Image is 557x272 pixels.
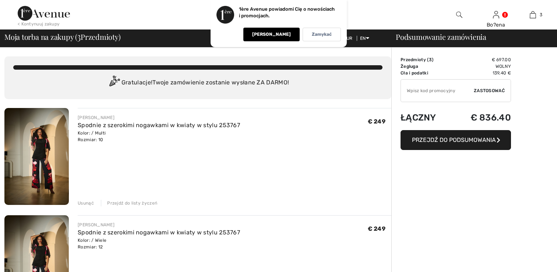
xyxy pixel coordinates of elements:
[474,87,505,94] span: Zastosować
[78,229,240,236] a: Spodnie z szerokimi nogawkami w kwiaty w stylu 253767
[452,56,511,63] td: € 697.00
[401,130,511,150] button: Przejdź do podsumowania
[4,108,69,205] img: Spodnie z szerokimi nogawkami w kwiaty w stylu 253767
[478,21,514,29] div: Bo?ena
[493,10,499,19] img: Moje informacje
[368,225,386,232] span: € 249
[401,56,452,63] td: )
[312,32,332,37] p: Zamykać
[78,222,240,228] div: [PERSON_NAME]
[78,200,94,206] div: Usunąć
[81,32,121,42] font: Przedmioty)
[412,136,496,143] span: Przejdź do podsumowania
[515,10,551,19] a: 3
[78,130,106,142] font: Kolor: / Multi Rozmiar: 10
[121,79,289,86] font: Gratulacje! Twoje zamówienie zostanie wysłane ZA DARMO!
[78,114,240,121] div: [PERSON_NAME]
[360,36,366,41] font: EN
[493,11,499,18] a: Sign In
[429,57,432,62] span: 3
[452,63,511,70] td: Wolny
[452,105,511,130] td: € 836.40
[401,105,452,130] td: Łączny
[530,10,536,19] img: Moja torba
[78,122,240,129] a: Spodnie z szerokimi nogawkami w kwiaty w stylu 253767
[18,21,60,27] div: < Kontynuuj zakupy
[107,76,121,90] img: Congratulation2.svg
[456,10,462,19] img: Szukaj w witrynie
[368,118,386,125] span: € 249
[18,6,70,21] img: Aleja 1ère
[540,11,542,18] span: 3
[401,80,474,102] input: Promo code
[239,6,335,18] p: 1ère Avenue powiadomi Cię o nowościach i promocjach.
[452,70,511,76] td: 139,40 €
[101,200,157,206] div: Przejdź do listy życzeń
[387,33,553,41] div: Podsumowanie zamówienia
[4,32,77,42] font: Moja torba na zakupy (
[78,238,106,250] font: Kolor: / Wiele Rozmiar: 12
[252,32,291,37] p: [PERSON_NAME]
[77,31,81,41] span: 3
[401,70,452,76] td: Cła i podatki
[401,63,452,70] td: Żegluga
[401,57,432,62] font: Przedmioty (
